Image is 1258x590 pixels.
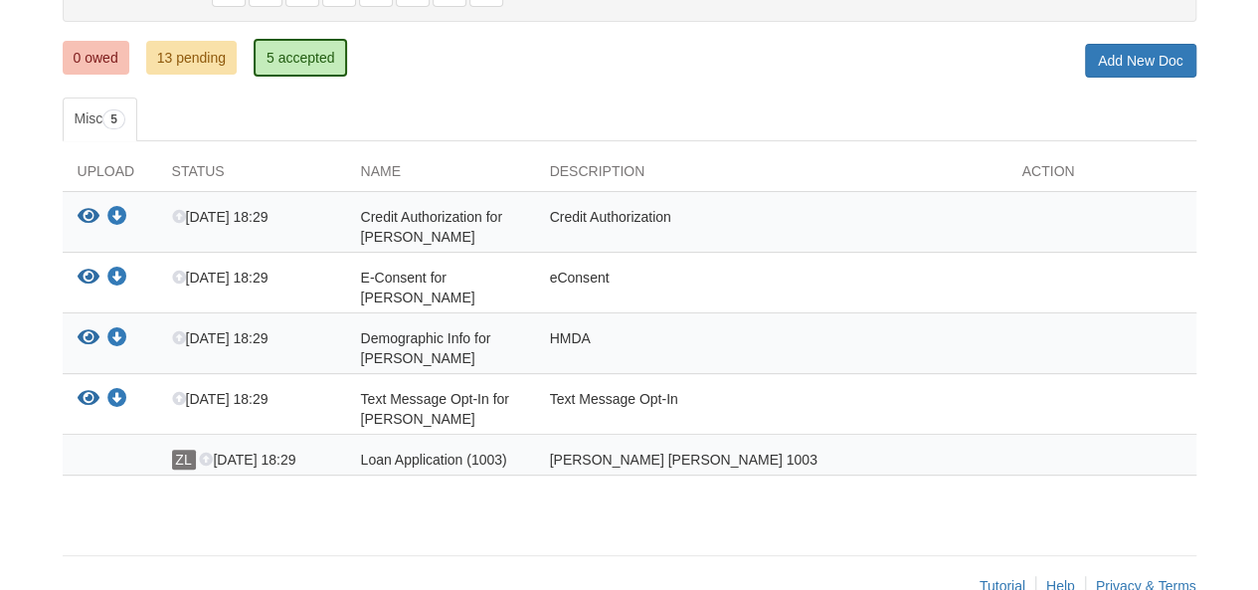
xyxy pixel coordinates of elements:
[172,270,269,286] span: [DATE] 18:29
[78,328,99,349] button: View Demographic Info for ashley boley
[78,389,99,410] button: View Text Message Opt-In for ashley boley
[535,328,1007,368] div: HMDA
[361,270,475,305] span: E-Consent for [PERSON_NAME]
[1085,44,1196,78] a: Add New Doc
[361,452,507,468] span: Loan Application (1003)
[172,450,196,470] span: ZL
[346,161,535,191] div: Name
[172,330,269,346] span: [DATE] 18:29
[199,452,295,468] span: [DATE] 18:29
[107,392,127,408] a: Download Text Message Opt-In for ashley boley
[63,98,137,141] a: Misc
[102,109,125,129] span: 5
[535,268,1007,307] div: eConsent
[254,39,348,77] a: 5 accepted
[361,330,491,366] span: Demographic Info for [PERSON_NAME]
[172,209,269,225] span: [DATE] 18:29
[78,207,99,228] button: View Credit Authorization for ashley boley
[172,391,269,407] span: [DATE] 18:29
[535,450,1007,470] div: [PERSON_NAME] [PERSON_NAME] 1003
[361,209,502,245] span: Credit Authorization for [PERSON_NAME]
[107,271,127,287] a: Download E-Consent for ashley boley
[157,161,346,191] div: Status
[63,41,129,75] a: 0 owed
[361,391,509,427] span: Text Message Opt-In for [PERSON_NAME]
[535,389,1007,429] div: Text Message Opt-In
[107,210,127,226] a: Download Credit Authorization for ashley boley
[107,331,127,347] a: Download Demographic Info for ashley boley
[63,161,157,191] div: Upload
[535,161,1007,191] div: Description
[535,207,1007,247] div: Credit Authorization
[78,268,99,289] button: View E-Consent for ashley boley
[146,41,237,75] a: 13 pending
[1007,161,1196,191] div: Action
